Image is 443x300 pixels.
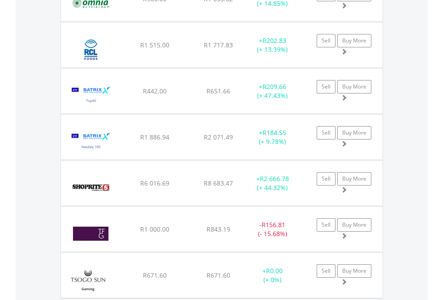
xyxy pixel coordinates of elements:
[317,126,335,139] a: Sell
[140,41,169,49] span: R1 515.00
[317,80,335,93] a: Sell
[65,80,117,111] img: EQU.ZA.STX40.png
[262,128,286,137] span: R184.55
[65,218,116,249] img: EQU.ZA.TFG.png
[143,271,167,279] span: R671.60
[317,34,335,47] a: Sell
[337,126,371,139] a: Buy More
[337,80,371,93] a: Buy More
[260,174,289,183] span: R2 666.78
[143,87,167,95] span: R442.00
[65,172,116,203] img: EQU.ZA.SHP.png
[337,34,371,47] a: Buy More
[317,172,335,186] a: Sell
[206,225,230,233] span: R843.19
[245,220,301,238] div: - (- 15.68%)
[337,264,371,278] a: Buy More
[140,225,169,233] span: R1 000.00
[245,36,301,54] div: + (+ 13.39%)
[262,82,286,91] span: R209.66
[245,266,301,284] div: + (+ 0%)
[337,218,371,232] a: Buy More
[337,172,371,186] a: Buy More
[262,220,285,229] span: R156.81
[65,264,111,296] img: EQU.ZA.TSG.png
[204,179,233,187] span: R8 683.47
[140,133,169,141] span: R1 886.94
[317,218,335,232] a: Sell
[317,264,335,278] a: Sell
[266,266,283,275] span: R0.00
[206,271,230,279] span: R671.60
[245,174,301,192] div: + (+ 44.32%)
[204,133,233,141] span: R2 071.49
[204,41,233,49] span: R1 717.83
[262,36,286,45] span: R202.83
[140,179,169,187] span: R6 016.69
[65,126,117,157] img: EQU.ZA.STXNDQ.png
[206,87,230,95] span: R651.66
[65,34,116,65] img: EQU.ZA.RCL.png
[245,82,301,100] div: + (+ 47.43%)
[245,128,301,146] div: + (+ 9.78%)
